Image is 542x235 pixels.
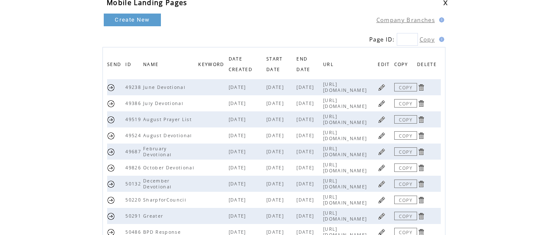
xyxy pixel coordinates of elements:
span: [URL][DOMAIN_NAME] [323,97,369,109]
span: Greater [143,213,165,219]
span: [DATE] [229,100,248,106]
a: Send this page URL by SMS [107,132,115,140]
span: [DATE] [229,84,248,90]
a: Click to delete page [417,100,425,108]
a: COPY [394,212,417,220]
a: COPY [394,147,417,156]
span: 50132 [125,181,143,187]
a: COPY [394,196,417,204]
span: [DATE] [266,116,286,122]
span: 49238 [125,84,143,90]
a: Send this page URL by SMS [107,116,115,124]
span: [DATE] [229,149,248,155]
span: 49519 [125,116,143,122]
a: Send this page URL by SMS [107,148,115,156]
a: COPY [394,163,417,172]
a: Click to delete page [417,180,425,188]
span: [DATE] [229,181,248,187]
a: Click to edit page [378,148,386,156]
span: EDIT [378,59,392,72]
span: DELETE [417,59,439,72]
span: [DATE] [296,133,316,138]
a: URL [323,61,336,66]
a: Click to delete page [417,164,425,172]
a: DATE CREATED [229,56,254,72]
span: 49687 [125,149,143,155]
span: [DATE] [229,213,248,219]
a: COPY [394,115,417,124]
a: Click to edit page [378,132,386,140]
a: ID [125,61,133,66]
span: BPD Response [143,229,183,235]
span: [DATE] [229,116,248,122]
img: help.gif [437,37,444,42]
span: KEYWORD [198,59,226,72]
span: Page ID: [369,36,395,43]
a: COPY [394,99,417,108]
span: [DATE] [266,100,286,106]
span: COPY [394,59,410,72]
span: December Devotional [143,178,174,190]
a: Click to delete page [417,83,425,91]
span: [DATE] [229,165,248,171]
span: [DATE] [229,133,248,138]
span: [DATE] [296,165,316,171]
a: KEYWORD [198,61,226,66]
a: Click to edit page [378,180,386,188]
span: [DATE] [266,229,286,235]
span: START DATE [266,54,283,77]
a: Click to delete page [417,132,425,140]
span: [DATE] [266,213,286,219]
span: ID [125,59,133,72]
a: COPY [394,180,417,188]
span: [DATE] [296,84,316,90]
span: 50220 [125,197,143,203]
a: START DATE [266,56,283,72]
span: [DATE] [266,149,286,155]
span: [DATE] [266,165,286,171]
span: [DATE] [266,181,286,187]
span: [DATE] [296,181,316,187]
span: 50291 [125,213,143,219]
span: August Devotional [143,133,194,138]
span: [DATE] [229,197,248,203]
a: Click to edit page [378,164,386,172]
a: Send this page URL by SMS [107,83,115,91]
span: August Prayer List [143,116,194,122]
a: Company Branches [376,16,435,24]
span: [DATE] [296,213,316,219]
span: [URL][DOMAIN_NAME] [323,194,369,206]
span: 49826 [125,165,143,171]
a: Copy [420,36,435,43]
span: 49386 [125,100,143,106]
a: Click to delete page [417,212,425,220]
span: 49524 [125,133,143,138]
a: COPY [394,83,417,91]
a: COPY [394,131,417,140]
a: Click to edit page [378,212,386,220]
span: July Devotional [143,100,185,106]
a: Click to delete page [417,148,425,156]
span: NAME [143,59,160,72]
span: 50486 [125,229,143,235]
a: Send this page URL by SMS [107,212,115,220]
span: SharpforCouncil [143,197,188,203]
span: [URL][DOMAIN_NAME] [323,178,369,190]
span: [DATE] [266,197,286,203]
a: Send this page URL by SMS [107,164,115,172]
a: END DATE [296,56,312,72]
span: [URL][DOMAIN_NAME] [323,113,369,125]
span: [DATE] [266,84,286,90]
a: Click to delete page [417,116,425,124]
a: Click to edit page [378,100,386,108]
span: SEND [107,59,123,72]
span: END DATE [296,54,312,77]
span: [DATE] [266,133,286,138]
a: Click to edit page [378,116,386,124]
span: June Devotional [143,84,188,90]
a: Click to edit page [378,83,386,91]
span: [DATE] [296,149,316,155]
a: NAME [143,61,160,66]
a: Send this page URL by SMS [107,100,115,108]
span: [URL][DOMAIN_NAME] [323,146,369,158]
